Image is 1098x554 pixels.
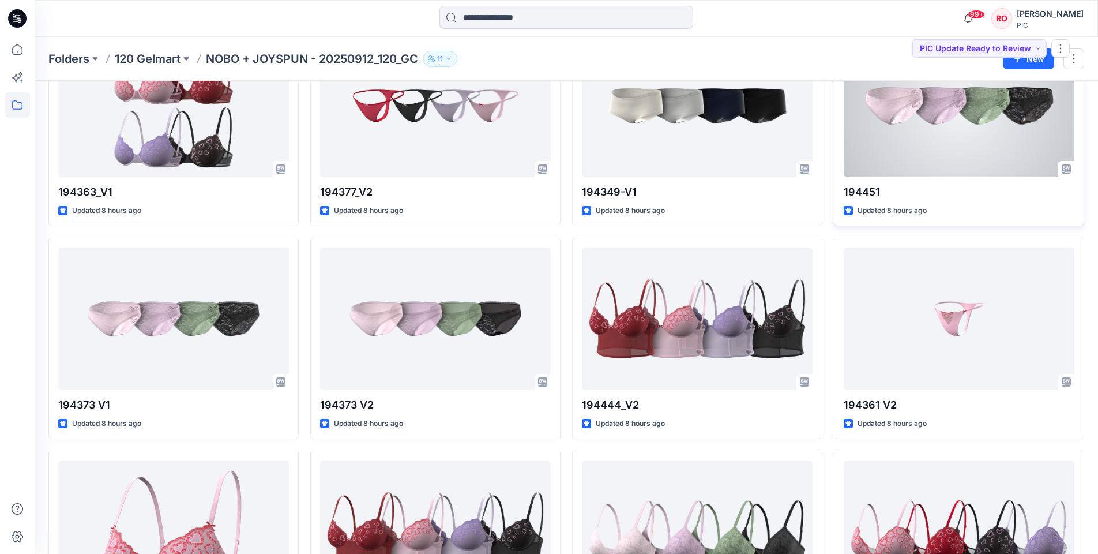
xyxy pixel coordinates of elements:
p: 194349-V1 [582,184,813,200]
p: 194363_V1 [58,184,289,200]
a: 120 Gelmart [115,51,181,67]
p: Updated 8 hours ago [72,205,141,217]
button: New [1003,48,1054,69]
a: 194377_V2 [320,35,551,177]
p: Updated 8 hours ago [858,418,927,430]
p: 194373 V1 [58,397,289,413]
p: Updated 8 hours ago [596,418,665,430]
a: 194363_V1 [58,35,289,177]
p: 194444_V2 [582,397,813,413]
a: 194361 V2 [844,248,1074,390]
a: 194444_V2 [582,248,813,390]
span: 99+ [968,10,985,19]
a: 194373 V1 [58,248,289,390]
button: 11 [423,51,457,67]
p: 194361 V2 [844,397,1074,413]
div: RO [991,8,1012,29]
a: Folders [48,51,89,67]
p: 194377_V2 [320,184,551,200]
p: Updated 8 hours ago [334,205,403,217]
a: 194373 V2 [320,248,551,390]
div: PIC [1017,21,1084,29]
p: NOBO + JOYSPUN - 20250912_120_GC [206,51,418,67]
p: 194451 [844,184,1074,200]
a: 194349-V1 [582,35,813,177]
a: 194451 [844,35,1074,177]
p: 194373 V2 [320,397,551,413]
p: Updated 8 hours ago [334,418,403,430]
p: Updated 8 hours ago [858,205,927,217]
div: [PERSON_NAME] [1017,7,1084,21]
p: Updated 8 hours ago [72,418,141,430]
p: Updated 8 hours ago [596,205,665,217]
p: 11 [437,53,443,65]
